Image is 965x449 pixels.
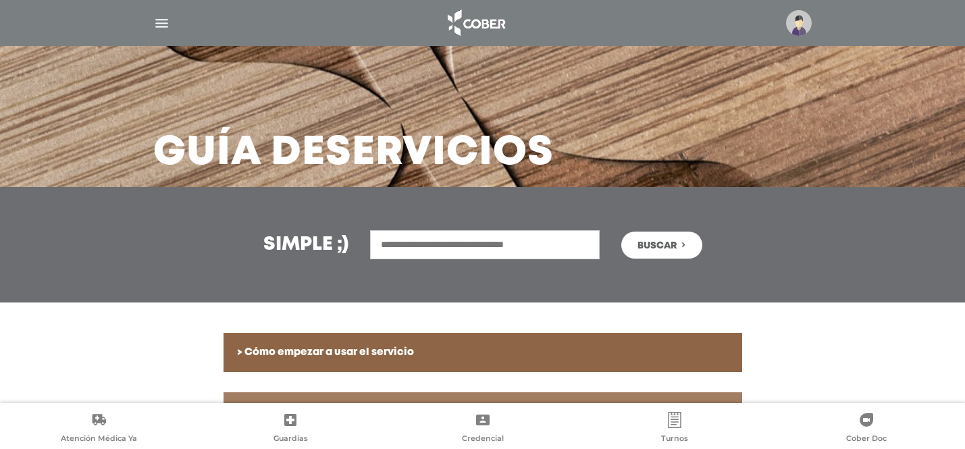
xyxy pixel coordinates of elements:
span: Buscar [637,241,677,250]
button: Buscar [621,232,702,259]
span: Cober Doc [846,433,887,446]
span: Guardias [273,433,308,446]
a: > Cómo empezar a usar el servicio [224,333,742,372]
a: Cober Doc [771,412,962,446]
h6: > Cómo empezar a usar el servicio [237,346,729,359]
img: logo_cober_home-white.png [440,7,511,39]
img: Cober_menu-lines-white.svg [153,15,170,32]
a: > Tu primer contacto. Tu credencial [224,392,742,431]
a: Atención Médica Ya [3,412,194,446]
span: Atención Médica Ya [61,433,137,446]
span: Turnos [661,433,688,446]
img: profile-placeholder.svg [786,10,812,36]
h3: Guía de Servicios [153,136,554,171]
span: Credencial [462,433,504,446]
h3: Simple ;) [263,236,348,255]
a: Turnos [579,412,771,446]
a: Guardias [194,412,386,446]
a: Credencial [386,412,578,446]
